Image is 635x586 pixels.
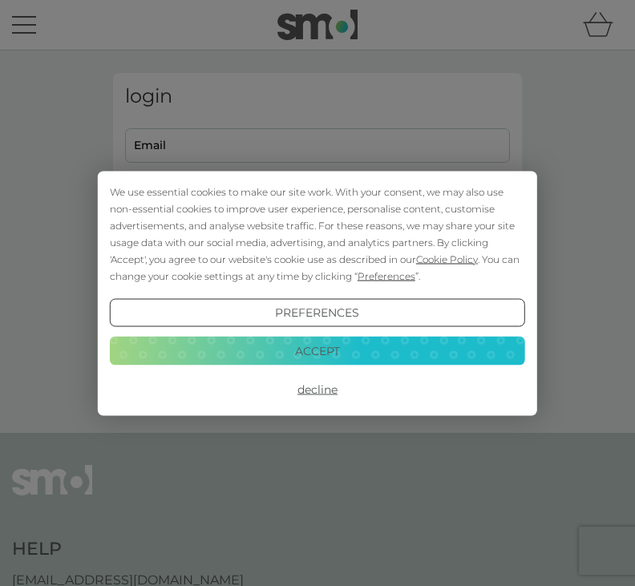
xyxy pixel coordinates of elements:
[110,298,525,327] button: Preferences
[358,269,415,281] span: Preferences
[416,253,478,265] span: Cookie Policy
[98,171,537,415] div: Cookie Consent Prompt
[110,183,525,284] div: We use essential cookies to make our site work. With your consent, we may also use non-essential ...
[110,337,525,366] button: Accept
[110,375,525,404] button: Decline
